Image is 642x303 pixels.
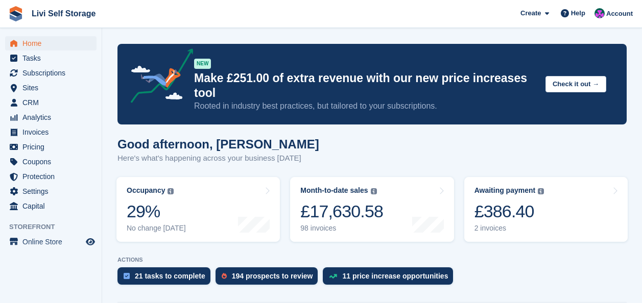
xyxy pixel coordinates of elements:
[222,273,227,279] img: prospect-51fa495bee0391a8d652442698ab0144808aea92771e9ea1ae160a38d050c398.svg
[5,235,97,249] a: menu
[5,184,97,198] a: menu
[22,81,84,95] span: Sites
[464,177,628,242] a: Awaiting payment £386.40 2 invoices
[22,184,84,198] span: Settings
[606,9,633,19] span: Account
[474,201,544,222] div: £386.40
[5,95,97,110] a: menu
[22,235,84,249] span: Online Store
[22,125,84,139] span: Invoices
[84,236,97,248] a: Preview store
[216,267,323,290] a: 194 prospects to review
[22,140,84,154] span: Pricing
[342,272,448,280] div: 11 price increase opportunities
[22,169,84,184] span: Protection
[520,8,541,18] span: Create
[22,95,84,110] span: CRM
[290,177,454,242] a: Month-to-date sales £17,630.58 98 invoices
[135,272,205,280] div: 21 tasks to complete
[5,169,97,184] a: menu
[538,188,544,194] img: icon-info-grey-7440780725fd019a000dd9b08b2336e03edf1995a4989e88bcd33f0948082b44.svg
[323,267,458,290] a: 11 price increase opportunities
[194,100,537,112] p: Rooted in industry best practices, but tailored to your subscriptions.
[232,272,313,280] div: 194 prospects to review
[474,186,536,195] div: Awaiting payment
[22,36,84,50] span: Home
[5,140,97,154] a: menu
[22,199,84,213] span: Capital
[5,199,97,213] a: menu
[127,224,186,233] div: No change [DATE]
[116,177,280,242] a: Occupancy 29% No change [DATE]
[117,153,319,164] p: Here's what's happening across your business [DATE]
[168,188,174,194] img: icon-info-grey-7440780725fd019a000dd9b08b2336e03edf1995a4989e88bcd33f0948082b44.svg
[9,222,102,232] span: Storefront
[22,66,84,80] span: Subscriptions
[22,155,84,169] span: Coupons
[28,5,100,22] a: Livi Self Storage
[117,137,319,151] h1: Good afternoon, [PERSON_NAME]
[329,274,337,279] img: price_increase_opportunities-93ffe204e8149a01c8c9dc8f82e8f89637d9d84a8eef4429ea346261dce0b2c0.svg
[22,51,84,65] span: Tasks
[371,188,377,194] img: icon-info-grey-7440780725fd019a000dd9b08b2336e03edf1995a4989e88bcd33f0948082b44.svg
[5,51,97,65] a: menu
[5,66,97,80] a: menu
[127,201,186,222] div: 29%
[124,273,130,279] img: task-75834270c22a3079a89374b754ae025e5fb1db73e45f91037f5363f120a921f8.svg
[117,267,216,290] a: 21 tasks to complete
[595,8,605,18] img: Graham Cameron
[117,257,627,263] p: ACTIONS
[127,186,165,195] div: Occupancy
[5,36,97,50] a: menu
[5,110,97,124] a: menu
[300,224,383,233] div: 98 invoices
[300,186,368,195] div: Month-to-date sales
[194,59,211,69] div: NEW
[5,155,97,169] a: menu
[122,48,194,107] img: price-adjustments-announcement-icon-8257ccfd72463d97f412b2fc003d46551f7dbcb40ab6d574587a9cd5c0d94...
[5,81,97,95] a: menu
[545,76,606,93] button: Check it out →
[194,71,537,100] p: Make £251.00 of extra revenue with our new price increases tool
[5,125,97,139] a: menu
[22,110,84,124] span: Analytics
[474,224,544,233] div: 2 invoices
[571,8,585,18] span: Help
[300,201,383,222] div: £17,630.58
[8,6,23,21] img: stora-icon-8386f47178a22dfd0bd8f6a31ec36ba5ce8667c1dd55bd0f319d3a0aa187defe.svg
